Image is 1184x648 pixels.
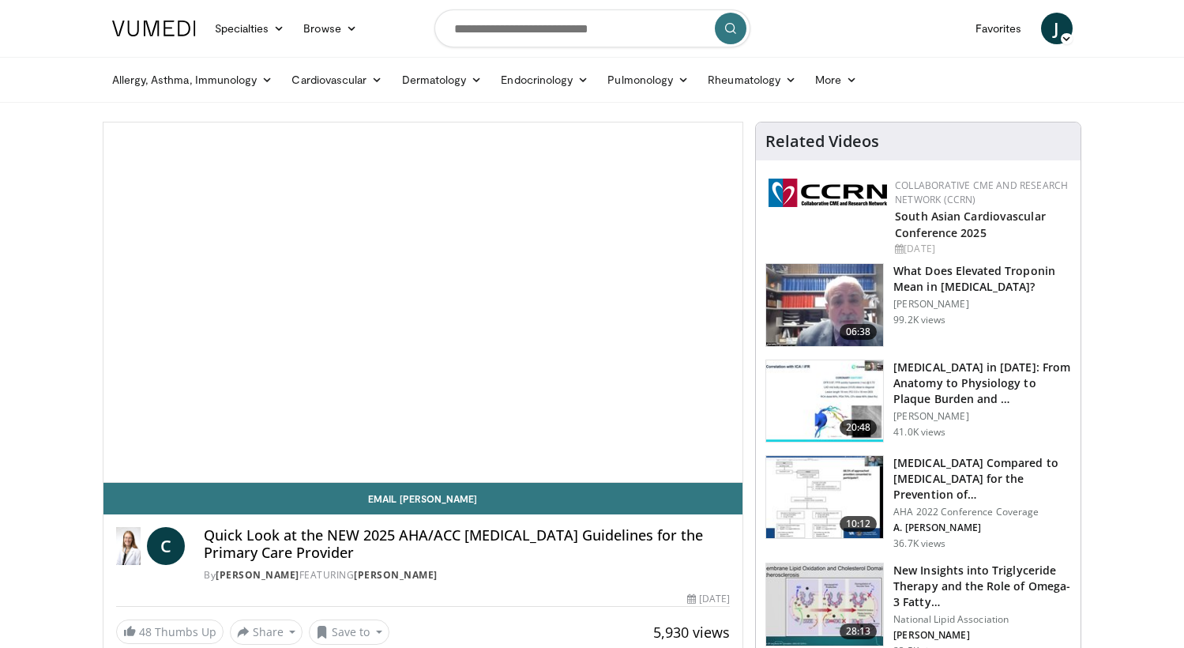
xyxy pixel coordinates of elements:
[765,455,1071,550] a: 10:12 [MEDICAL_DATA] Compared to [MEDICAL_DATA] for the Prevention of… AHA 2022 Conference Covera...
[687,592,730,606] div: [DATE]
[895,179,1068,206] a: Collaborative CME and Research Network (CCRN)
[893,506,1071,518] p: AHA 2022 Conference Coverage
[840,624,878,639] span: 28:13
[895,242,1068,256] div: [DATE]
[893,563,1071,610] h3: New Insights into Triglyceride Therapy and the Role of Omega-3 Fatty…
[147,527,185,565] a: C
[230,620,303,645] button: Share
[893,410,1071,423] p: [PERSON_NAME]
[434,9,750,47] input: Search topics, interventions
[893,455,1071,503] h3: [MEDICAL_DATA] Compared to [MEDICAL_DATA] for the Prevention of…
[393,64,492,96] a: Dermatology
[840,516,878,532] span: 10:12
[653,623,730,642] span: 5,930 views
[893,522,1071,534] p: A. [PERSON_NAME]
[112,21,196,36] img: VuMedi Logo
[204,568,730,582] div: By FEATURING
[216,568,299,582] a: [PERSON_NAME]
[205,13,295,44] a: Specialties
[698,64,806,96] a: Rheumatology
[893,613,1071,626] p: National Lipid Association
[893,314,945,326] p: 99.2K views
[893,426,945,439] p: 41.0K views
[139,624,152,639] span: 48
[893,298,1071,311] p: [PERSON_NAME]
[765,263,1071,347] a: 06:38 What Does Elevated Troponin Mean in [MEDICAL_DATA]? [PERSON_NAME] 99.2K views
[893,537,945,550] p: 36.7K views
[766,264,883,346] img: 98daf78a-1d22-4ebe-927e-10afe95ffd94.150x105_q85_crop-smart_upscale.jpg
[966,13,1032,44] a: Favorites
[204,527,730,561] h4: Quick Look at the NEW 2025 AHA/ACC [MEDICAL_DATA] Guidelines for the Primary Care Provider
[354,568,438,582] a: [PERSON_NAME]
[1041,13,1073,44] a: J
[491,64,598,96] a: Endocrinology
[309,620,389,645] button: Save to
[766,456,883,538] img: 7c0f9b53-1609-4588-8498-7cac8464d722.150x105_q85_crop-smart_upscale.jpg
[840,420,878,435] span: 20:48
[103,64,283,96] a: Allergy, Asthma, Immunology
[103,483,743,514] a: Email [PERSON_NAME]
[840,324,878,340] span: 06:38
[893,263,1071,295] h3: What Does Elevated Troponin Mean in [MEDICAL_DATA]?
[598,64,698,96] a: Pulmonology
[103,122,743,483] video-js: Video Player
[766,563,883,646] img: 45ea033d-f728-4586-a1ce-38957b05c09e.150x105_q85_crop-smart_upscale.jpg
[765,360,1071,443] a: 20:48 [MEDICAL_DATA] in [DATE]: From Anatomy to Physiology to Plaque Burden and … [PERSON_NAME] 4...
[116,620,224,644] a: 48 Thumbs Up
[766,360,883,443] img: 823da73b-7a00-425d-bb7f-45c8b03b10c3.150x105_q85_crop-smart_upscale.jpg
[806,64,866,96] a: More
[765,132,879,151] h4: Related Videos
[893,360,1071,407] h3: [MEDICAL_DATA] in [DATE]: From Anatomy to Physiology to Plaque Burden and …
[893,629,1071,642] p: [PERSON_NAME]
[116,527,141,565] img: Dr. Catherine P. Benziger
[895,209,1046,240] a: South Asian Cardiovascular Conference 2025
[294,13,366,44] a: Browse
[282,64,392,96] a: Cardiovascular
[769,179,887,207] img: a04ee3ba-8487-4636-b0fb-5e8d268f3737.png.150x105_q85_autocrop_double_scale_upscale_version-0.2.png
